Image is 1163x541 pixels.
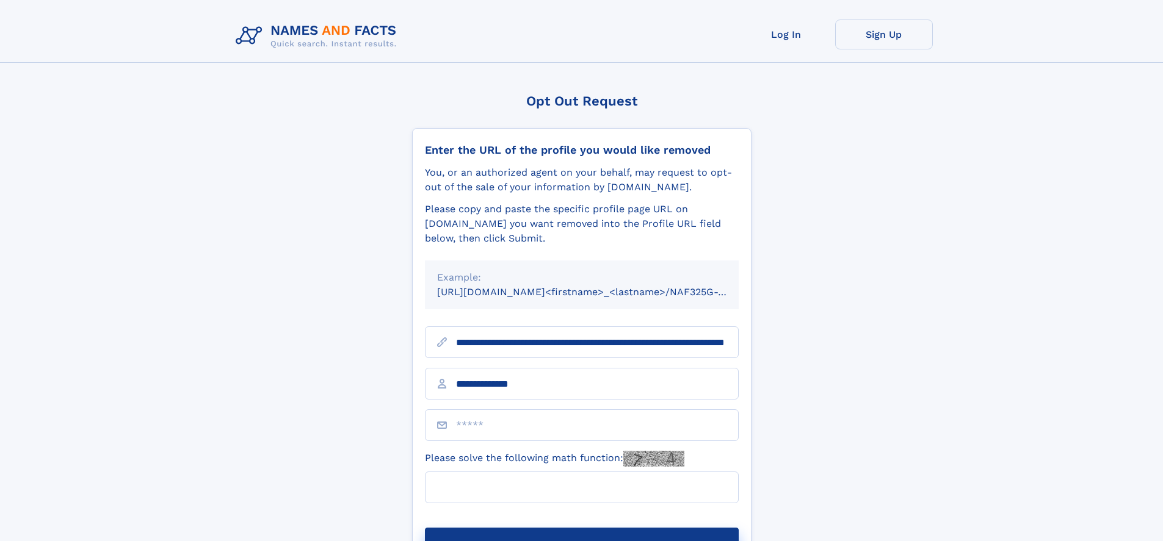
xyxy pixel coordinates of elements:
a: Log In [737,20,835,49]
div: Opt Out Request [412,93,752,109]
div: You, or an authorized agent on your behalf, may request to opt-out of the sale of your informatio... [425,165,739,195]
label: Please solve the following math function: [425,451,684,467]
div: Enter the URL of the profile you would like removed [425,143,739,157]
div: Please copy and paste the specific profile page URL on [DOMAIN_NAME] you want removed into the Pr... [425,202,739,246]
div: Example: [437,270,726,285]
a: Sign Up [835,20,933,49]
small: [URL][DOMAIN_NAME]<firstname>_<lastname>/NAF325G-xxxxxxxx [437,286,762,298]
img: Logo Names and Facts [231,20,407,52]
